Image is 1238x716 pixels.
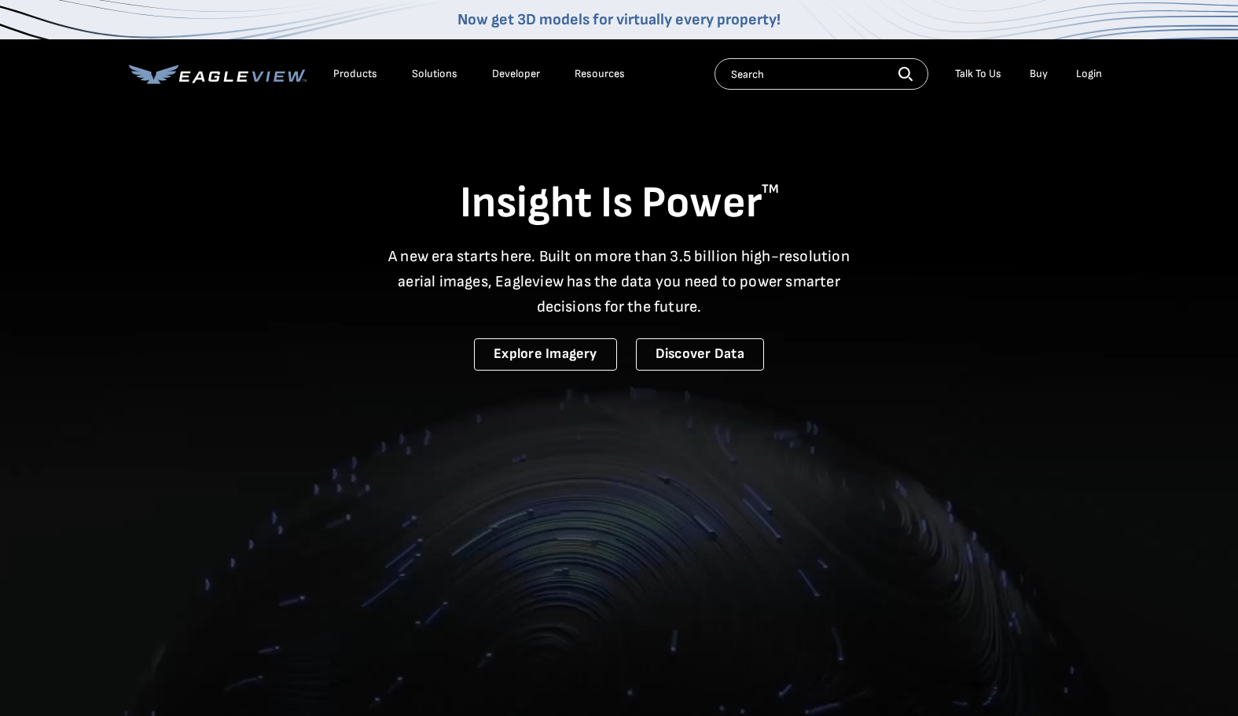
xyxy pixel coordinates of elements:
[955,67,1001,81] div: Talk To Us
[715,58,928,90] input: Search
[129,176,1110,231] h1: Insight Is Power
[575,67,625,81] div: Resources
[1076,67,1102,81] div: Login
[636,338,764,371] a: Discover Data
[474,338,617,371] a: Explore Imagery
[492,67,540,81] a: Developer
[457,10,781,29] a: Now get 3D models for virtually every property!
[379,244,860,319] p: A new era starts here. Built on more than 3.5 billion high-resolution aerial images, Eagleview ha...
[333,67,377,81] div: Products
[762,182,779,197] sup: TM
[1030,67,1048,81] a: Buy
[412,67,457,81] div: Solutions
